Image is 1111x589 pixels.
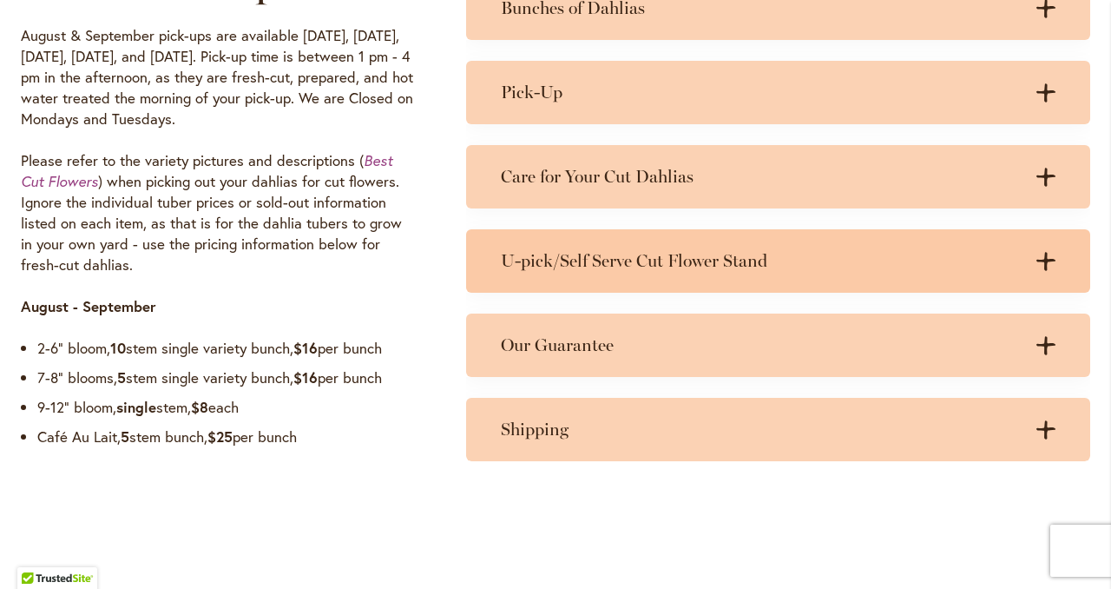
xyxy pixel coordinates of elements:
[501,82,1021,103] h3: Pick-Up
[293,338,318,358] strong: $16
[117,367,126,387] strong: 5
[21,296,156,316] strong: August - September
[116,397,156,417] strong: single
[110,338,126,358] strong: 10
[21,25,416,129] p: August & September pick-ups are available [DATE], [DATE], [DATE], [DATE], and [DATE]. Pick-up tim...
[207,427,233,447] strong: $25
[191,397,208,417] strong: $8
[501,334,1021,356] h3: Our Guarantee
[466,314,1090,377] summary: Our Guarantee
[293,367,318,387] strong: $16
[121,427,129,447] strong: 5
[466,398,1090,461] summary: Shipping
[501,166,1021,188] h3: Care for Your Cut Dahlias
[466,61,1090,124] summary: Pick-Up
[21,150,392,191] a: Best Cut Flowers
[37,397,416,418] li: 9-12” bloom, stem, each
[21,150,416,275] p: Please refer to the variety pictures and descriptions ( ) when picking out your dahlias for cut f...
[466,229,1090,293] summary: U-pick/Self Serve Cut Flower Stand
[37,427,416,447] li: Café Au Lait, stem bunch, per bunch
[466,145,1090,208] summary: Care for Your Cut Dahlias
[501,250,1021,272] h3: U-pick/Self Serve Cut Flower Stand
[37,338,416,359] li: 2-6” bloom, stem single variety bunch, per bunch
[501,419,1021,440] h3: Shipping
[37,367,416,388] li: 7-8” blooms, stem single variety bunch, per bunch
